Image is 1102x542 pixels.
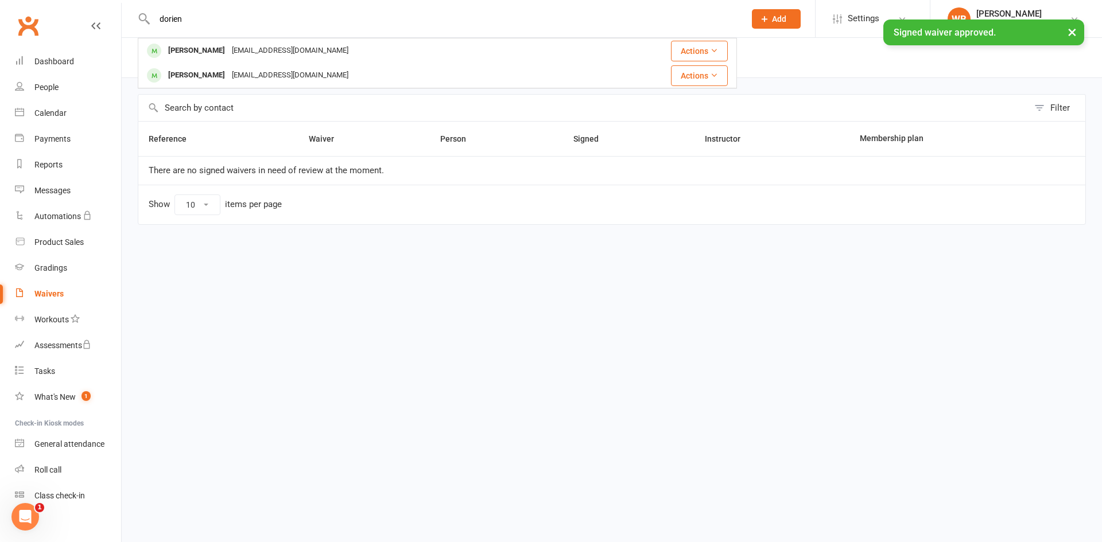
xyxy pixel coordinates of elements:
span: Person [440,134,479,143]
div: General attendance [34,439,104,449]
div: What's New [34,392,76,401]
span: Instructor [705,134,753,143]
a: Assessments [15,333,121,358]
button: Filter [1029,95,1085,121]
a: Automations [15,204,121,229]
iframe: Intercom live chat [11,503,39,531]
div: Signed waiver approved. [883,20,1084,45]
div: [EMAIL_ADDRESS][DOMAIN_NAME] [228,42,352,59]
a: People [15,75,121,100]
a: Clubworx [14,11,42,40]
div: [PERSON_NAME] [165,42,228,59]
a: Reports [15,152,121,178]
button: Instructor [705,132,753,146]
a: Waivers [15,281,121,307]
span: Waiver [309,134,347,143]
a: General attendance kiosk mode [15,431,121,457]
div: Messages [34,186,71,195]
div: Filter [1050,101,1070,115]
button: Actions [671,65,728,86]
div: [PERSON_NAME] [976,9,1046,19]
span: Reference [149,134,199,143]
div: Dashboard [34,57,74,66]
a: What's New1 [15,384,121,410]
span: Add [772,14,786,24]
a: Tasks [15,358,121,384]
a: Roll call [15,457,121,483]
button: Actions [671,41,728,61]
button: Person [440,132,479,146]
div: Automations [34,212,81,221]
a: Gradings [15,255,121,281]
div: Class check-in [34,491,85,500]
span: Signed [573,134,611,143]
span: 1 [82,391,91,401]
div: Show [149,194,282,215]
a: Calendar [15,100,121,126]
button: Add [752,9,801,29]
div: Payments [34,134,71,143]
div: Roll call [34,465,61,474]
div: Control Martial Arts [976,19,1046,29]
div: WB [948,7,971,30]
button: × [1062,20,1082,44]
div: Workouts [34,315,69,324]
div: Assessments [34,341,91,350]
div: [PERSON_NAME] [165,67,228,84]
button: Waiver [309,132,347,146]
th: Membership plan [849,122,1039,156]
span: 1 [35,503,44,512]
a: Payments [15,126,121,152]
div: Waivers [34,289,64,298]
div: Gradings [34,263,67,272]
div: Product Sales [34,237,84,247]
div: Tasks [34,366,55,376]
span: Settings [848,6,879,32]
div: [EMAIL_ADDRESS][DOMAIN_NAME] [228,67,352,84]
a: Dashboard [15,49,121,75]
a: Class kiosk mode [15,483,121,509]
a: Workouts [15,307,121,333]
div: items per page [225,200,282,209]
button: Signed [573,132,611,146]
a: Messages [15,178,121,204]
div: People [34,83,59,92]
button: Reference [149,132,199,146]
div: Calendar [34,108,67,118]
td: There are no signed waivers in need of review at the moment. [138,156,1085,185]
input: Search by contact [138,95,1029,121]
a: Product Sales [15,229,121,255]
div: Reports [34,160,63,169]
input: Search... [151,11,737,27]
